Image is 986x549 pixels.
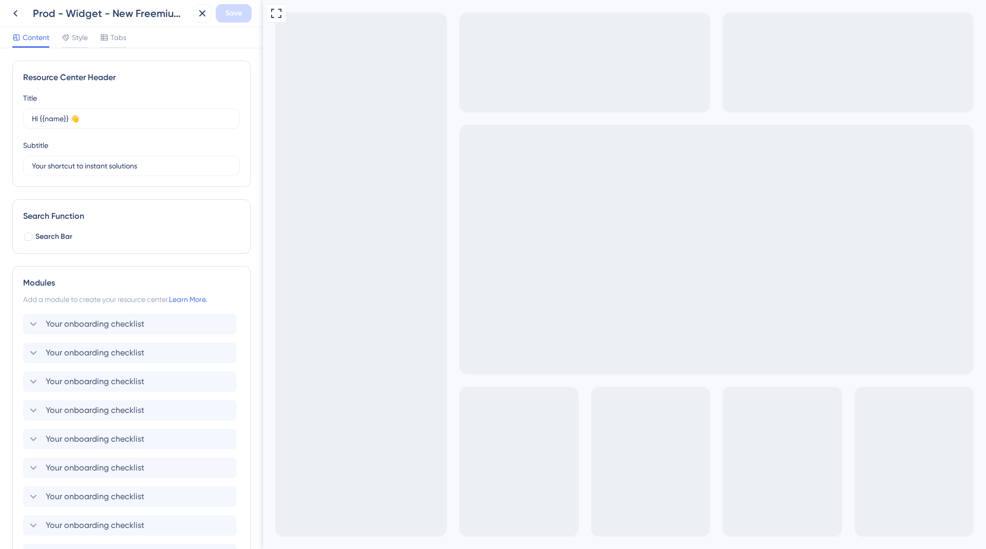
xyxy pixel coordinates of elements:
div: Modules [23,277,240,289]
div: Your onboarding checklist [23,314,240,334]
div: Title [23,92,37,104]
span: Your onboarding checklist [46,433,144,445]
span: Style [72,31,88,44]
span: Your onboarding checklist [46,375,144,388]
span: Your onboarding checklist [46,490,144,503]
div: Your onboarding checklist [23,429,240,449]
span: Content [23,31,49,44]
button: Save [216,4,252,23]
span: Your onboarding checklist [46,318,144,330]
span: Tabs [110,31,126,44]
span: Your onboarding checklist [46,519,144,532]
span: Search Bar [35,231,72,243]
span: Your onboarding checklist [46,462,144,474]
span: Growth Hub [23,2,63,14]
div: 3 [69,5,72,13]
span: Save [225,7,242,20]
div: Your onboarding checklist [23,371,240,392]
input: Title [32,113,231,124]
div: Your onboarding checklist [23,515,240,536]
span: Your onboarding checklist [46,404,144,417]
span: Your onboarding checklist [46,347,144,359]
span: Add a module to create your resource center. [23,295,169,304]
input: Description [32,160,231,172]
div: Prod - Widget - New Freemium Users (Post internal Feedback) [33,6,189,21]
div: Search Function [23,210,240,222]
a: Learn More. [169,295,207,304]
div: Your onboarding checklist [23,458,240,478]
div: Subtitle [23,139,48,152]
div: Your onboarding checklist [23,486,240,507]
div: Resource Center Header [23,71,240,84]
div: Your onboarding checklist [23,343,240,363]
div: Your onboarding checklist [23,400,240,421]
